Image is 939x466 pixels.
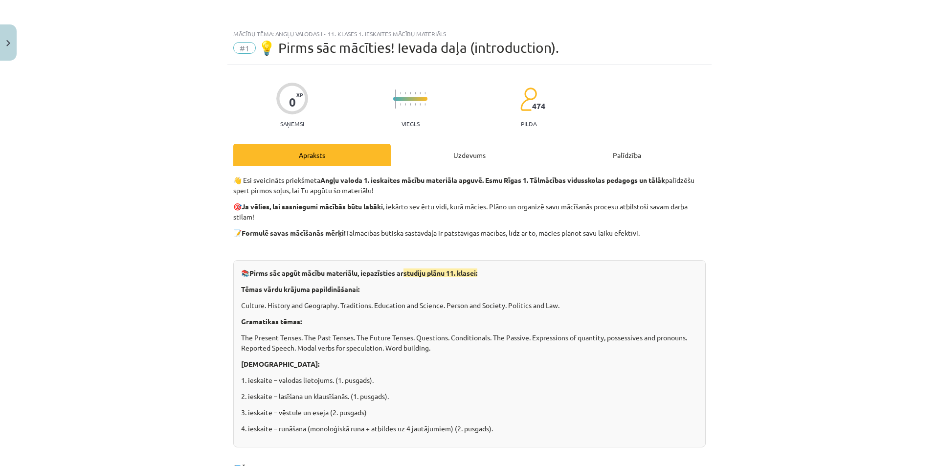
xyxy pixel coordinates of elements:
p: Viegls [402,120,420,127]
img: icon-short-line-57e1e144782c952c97e751825c79c345078a6d821885a25fce030b3d8c18986b.svg [405,92,406,94]
span: XP [296,92,303,97]
p: 1. ieskaite – valodas lietojums. (1. pusgads). [241,375,698,385]
img: icon-short-line-57e1e144782c952c97e751825c79c345078a6d821885a25fce030b3d8c18986b.svg [415,92,416,94]
p: 📝 Tālmācības būtiska sastāvdaļa ir patstāvīgas mācības, līdz ar to, mācies plānot savu laiku efek... [233,228,706,238]
strong: [DEMOGRAPHIC_DATA]: [241,359,319,368]
p: 🎯 , iekārto sev ērtu vidi, kurā mācies. Plāno un organizē savu mācīšanās procesu atbilstoši savam... [233,201,706,222]
p: 4. ieskaite – runāšana (monoloģiskā runa + atbildes uz 4 jautājumiem) (2. pusgads). [241,423,698,434]
strong: Formulē savas mācīšanās mērķi! [242,228,346,237]
img: icon-short-line-57e1e144782c952c97e751825c79c345078a6d821885a25fce030b3d8c18986b.svg [425,92,425,94]
img: icon-long-line-d9ea69661e0d244f92f715978eff75569469978d946b2353a9bb055b3ed8787d.svg [395,89,396,109]
img: icon-short-line-57e1e144782c952c97e751825c79c345078a6d821885a25fce030b3d8c18986b.svg [410,103,411,106]
p: 📚 [241,268,698,278]
div: Uzdevums [391,144,548,166]
span: 474 [532,102,545,111]
div: Apraksts [233,144,391,166]
span: studiju plānu 11. klasei: [403,268,477,277]
img: icon-short-line-57e1e144782c952c97e751825c79c345078a6d821885a25fce030b3d8c18986b.svg [410,92,411,94]
p: pilda [521,120,537,127]
p: Saņemsi [276,120,308,127]
img: icon-short-line-57e1e144782c952c97e751825c79c345078a6d821885a25fce030b3d8c18986b.svg [405,103,406,106]
p: 2. ieskaite – lasīšana un klausīšanās. (1. pusgads). [241,391,698,401]
div: Palīdzība [548,144,706,166]
strong: Ja vēlies, lai sasniegumi mācībās būtu labāki [242,202,383,211]
p: 👋 Esi sveicināts priekšmeta palīdzēšu spert pirmos soļus, lai Tu apgūtu šo materiālu! [233,175,706,196]
div: 0 [289,95,296,109]
p: Culture. History and Geography. Traditions. Education and Science. Person and Society. Politics a... [241,300,698,311]
strong: Tēmas vārdu krājuma papildināšanai: [241,285,359,293]
span: #1 [233,42,256,54]
img: students-c634bb4e5e11cddfef0936a35e636f08e4e9abd3cc4e673bd6f9a4125e45ecb1.svg [520,87,537,111]
p: 3. ieskaite – vēstule un eseja (2. pusgads) [241,407,698,418]
span: 💡 Pirms sāc mācīties! Ievada daļa (introduction). [258,40,559,56]
img: icon-short-line-57e1e144782c952c97e751825c79c345078a6d821885a25fce030b3d8c18986b.svg [400,103,401,106]
img: icon-close-lesson-0947bae3869378f0d4975bcd49f059093ad1ed9edebbc8119c70593378902aed.svg [6,40,10,46]
p: The Present Tenses. The Past Tenses. The Future Tenses. Questions. Conditionals. The Passive. Exp... [241,333,698,353]
div: Mācību tēma: Angļu valodas i - 11. klases 1. ieskaites mācību materiāls [233,30,706,37]
img: icon-short-line-57e1e144782c952c97e751825c79c345078a6d821885a25fce030b3d8c18986b.svg [420,103,421,106]
img: icon-short-line-57e1e144782c952c97e751825c79c345078a6d821885a25fce030b3d8c18986b.svg [415,103,416,106]
strong: Gramatikas tēmas: [241,317,302,326]
img: icon-short-line-57e1e144782c952c97e751825c79c345078a6d821885a25fce030b3d8c18986b.svg [400,92,401,94]
img: icon-short-line-57e1e144782c952c97e751825c79c345078a6d821885a25fce030b3d8c18986b.svg [420,92,421,94]
strong: Pirms sāc apgūt mācību materiālu, iepazīsties ar [249,268,477,277]
strong: Angļu valoda 1. ieskaites mācību materiāla apguvē. Esmu Rīgas 1. Tālmācības vidusskolas pedagogs ... [320,176,665,184]
img: icon-short-line-57e1e144782c952c97e751825c79c345078a6d821885a25fce030b3d8c18986b.svg [425,103,425,106]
